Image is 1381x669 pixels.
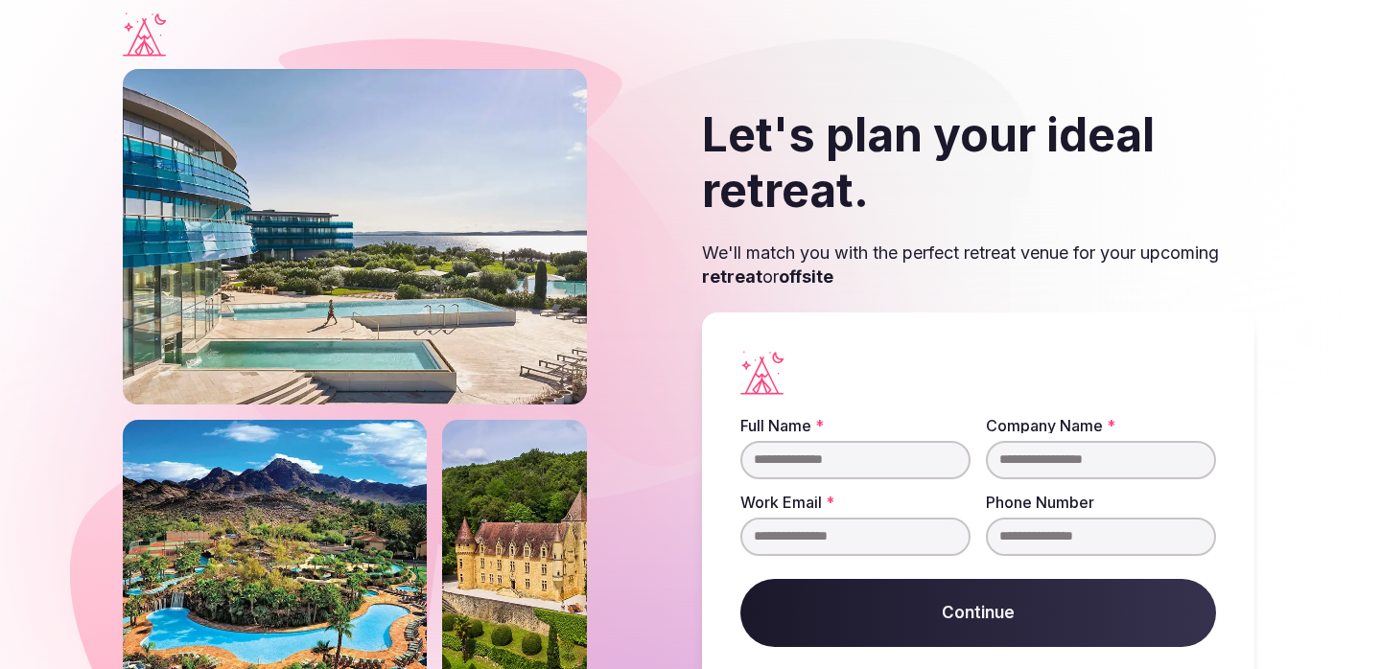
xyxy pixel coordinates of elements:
[986,418,1216,433] label: Company Name
[779,266,833,287] strong: offsite
[123,69,587,404] img: Falkensteiner outdoor resort with pools
[702,241,1254,288] p: We'll match you with the perfect retreat venue for your upcoming or
[740,418,971,433] label: Full Name
[123,12,166,57] a: Visit the homepage
[740,579,1216,648] button: Continue
[702,107,1254,218] h2: Let's plan your ideal retreat.
[740,495,971,510] label: Work Email
[702,266,762,287] strong: retreat
[986,495,1216,510] label: Phone Number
